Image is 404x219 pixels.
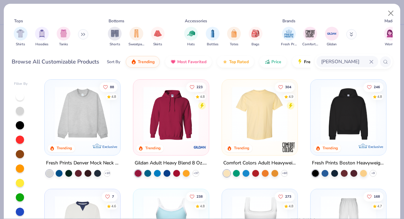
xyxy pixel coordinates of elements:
[209,30,216,37] img: Bottles Image
[165,56,212,68] button: Most Favorited
[154,30,162,37] img: Skirts Image
[325,27,339,47] div: filter for Gildan
[187,42,195,47] span: Hats
[131,59,136,65] img: trending.gif
[109,18,124,24] div: Bottoms
[102,145,117,149] span: Exclusive
[312,159,385,168] div: Fresh Prints Boston Heavyweight Hoodie
[184,27,198,47] div: filter for Hats
[384,18,402,24] div: Made For
[282,171,287,175] span: + 60
[377,204,382,209] div: 4.7
[16,42,25,47] span: Shirts
[16,30,24,37] img: Shirts Image
[302,27,318,47] div: filter for Comfort Colors
[193,171,199,175] span: + 37
[193,140,207,154] img: Gildan logo
[305,28,315,39] img: Comfort Colors Image
[184,27,198,47] button: filter button
[275,192,295,201] button: Like
[284,28,294,39] img: Fresh Prints Image
[35,27,49,47] div: filter for Hoodies
[206,27,220,47] button: filter button
[227,27,241,47] button: filter button
[128,27,144,47] button: filter button
[374,85,380,89] span: 246
[186,192,206,201] button: Like
[377,94,382,99] div: 4.8
[112,195,114,198] span: 7
[291,87,352,141] img: e55d29c3-c55d-459c-bfd9-9b1c499ab3c6
[385,42,397,47] span: Women
[186,82,206,92] button: Like
[207,42,218,47] span: Bottles
[271,59,281,65] span: Price
[281,27,297,47] button: filter button
[57,27,70,47] div: filter for Tanks
[285,85,291,89] span: 304
[281,42,297,47] span: Fresh Prints
[363,82,383,92] button: Like
[14,81,28,87] div: Filter By
[57,27,70,47] button: filter button
[112,204,116,209] div: 4.6
[102,192,118,201] button: Like
[363,192,383,201] button: Like
[197,195,203,198] span: 238
[151,27,165,47] div: filter for Skirts
[105,171,110,175] span: + 10
[14,18,23,24] div: Tops
[128,27,144,47] div: filter for Sweatpants
[187,30,195,37] img: Hats Image
[230,30,238,37] img: Totes Image
[374,195,380,198] span: 168
[289,94,293,99] div: 4.9
[368,145,383,149] span: Exclusive
[46,159,119,168] div: Fresh Prints Denver Mock Neck Heavyweight Sweatshirt
[289,204,293,209] div: 4.8
[107,59,120,65] div: Sort By
[110,42,120,47] span: Shorts
[230,42,238,47] span: Totes
[251,42,259,47] span: Bags
[206,27,220,47] div: filter for Bottles
[223,159,296,168] div: Comfort Colors Adult Heavyweight T-Shirt
[292,56,371,68] button: Fresh Prints Flash
[52,87,113,141] img: f5d85501-0dbb-4ee4-b115-c08fa3845d83
[108,27,122,47] div: filter for Shorts
[170,59,176,65] img: most_fav.gif
[282,18,295,24] div: Brands
[200,94,205,99] div: 4.8
[14,27,27,47] button: filter button
[177,59,206,65] span: Most Favorited
[229,87,291,141] img: 029b8af0-80e6-406f-9fdc-fdf898547912
[128,42,144,47] span: Sweatpants
[35,27,49,47] button: filter button
[135,159,207,168] div: Gildan Adult Heavy Blend 8 Oz. 50/50 Hooded Sweatshirt
[317,87,379,141] img: 91acfc32-fd48-4d6b-bdad-a4c1a30ac3fc
[222,59,228,65] img: TopRated.gif
[200,204,205,209] div: 4.8
[197,85,203,89] span: 223
[302,42,318,47] span: Comfort Colors
[110,85,114,89] span: 88
[297,59,303,65] img: flash.gif
[384,27,398,47] button: filter button
[35,42,48,47] span: Hoodies
[112,94,116,99] div: 4.8
[140,87,202,141] img: 01756b78-01f6-4cc6-8d8a-3c30c1a0c8ac
[100,82,118,92] button: Like
[285,195,291,198] span: 273
[59,42,68,47] span: Tanks
[249,27,262,47] div: filter for Bags
[251,30,259,37] img: Bags Image
[371,171,375,175] span: + 9
[327,28,337,39] img: Gildan Image
[111,30,119,37] img: Shorts Image
[108,27,122,47] button: filter button
[14,27,27,47] div: filter for Shirts
[259,56,287,68] button: Price
[384,27,398,47] div: filter for Women
[327,42,337,47] span: Gildan
[229,59,249,65] span: Top Rated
